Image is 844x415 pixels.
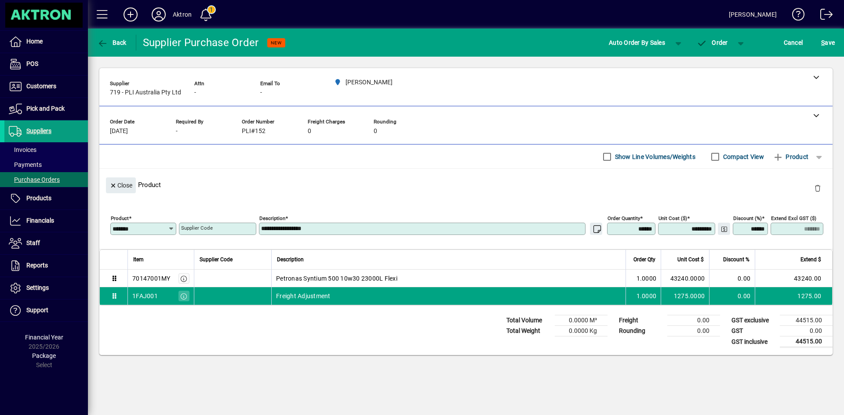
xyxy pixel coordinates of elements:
[502,326,555,336] td: Total Weight
[807,184,828,192] app-page-header-button: Delete
[814,2,833,30] a: Logout
[277,255,304,264] span: Description
[609,36,665,50] span: Auto Order By Sales
[821,39,825,46] span: S
[95,35,129,51] button: Back
[773,150,808,164] span: Product
[132,292,158,300] div: 1FAJ001
[97,39,127,46] span: Back
[9,146,36,153] span: Invoices
[768,149,813,165] button: Product
[104,181,138,189] app-page-header-button: Close
[819,35,837,51] button: Save
[88,35,136,51] app-page-header-button: Back
[615,315,667,326] td: Freight
[821,36,835,50] span: ave
[26,239,40,246] span: Staff
[718,223,730,235] button: Change Price Levels
[4,255,88,277] a: Reports
[276,292,331,300] span: Freight Adjustment
[9,176,60,183] span: Purchase Orders
[110,128,128,135] span: [DATE]
[729,7,777,22] div: [PERSON_NAME]
[181,225,213,231] mat-label: Supplier Code
[26,195,51,202] span: Products
[723,255,749,264] span: Discount %
[667,326,720,336] td: 0.00
[4,157,88,172] a: Payments
[4,188,88,209] a: Products
[4,98,88,120] a: Pick and Pack
[26,217,54,224] span: Financials
[733,215,762,221] mat-label: Discount (%)
[308,128,311,135] span: 0
[260,89,262,96] span: -
[807,177,828,198] button: Delete
[784,36,803,50] span: Cancel
[99,169,833,201] div: Product
[116,7,145,22] button: Add
[727,326,780,336] td: GST
[9,161,42,168] span: Payments
[782,35,805,51] button: Cancel
[755,270,832,287] td: 43240.00
[709,270,755,287] td: 0.00
[771,215,816,221] mat-label: Extend excl GST ($)
[111,215,129,221] mat-label: Product
[194,89,196,96] span: -
[106,177,136,193] button: Close
[4,142,88,157] a: Invoices
[4,232,88,254] a: Staff
[143,36,259,50] div: Supplier Purchase Order
[667,315,720,326] td: 0.00
[502,315,555,326] td: Total Volume
[133,255,144,264] span: Item
[109,178,132,193] span: Close
[26,83,56,90] span: Customers
[661,270,709,287] td: 43240.0000
[26,60,38,67] span: POS
[4,277,88,299] a: Settings
[176,128,178,135] span: -
[613,152,695,161] label: Show Line Volumes/Weights
[26,307,48,314] span: Support
[276,274,397,283] span: Petronas Syntium 500 10w30 23000L Flexi
[608,215,640,221] mat-label: Order Quantity
[692,35,732,51] button: Order
[173,7,192,22] div: Aktron
[555,326,608,336] td: 0.0000 Kg
[633,255,655,264] span: Order Qty
[4,300,88,321] a: Support
[780,326,833,336] td: 0.00
[626,270,661,287] td: 1.0000
[786,2,805,30] a: Knowledge Base
[145,7,173,22] button: Profile
[200,255,233,264] span: Supplier Code
[555,315,608,326] td: 0.0000 M³
[26,105,65,112] span: Pick and Pack
[4,31,88,53] a: Home
[727,336,780,347] td: GST inclusive
[26,262,48,269] span: Reports
[604,35,669,51] button: Auto Order By Sales
[658,215,687,221] mat-label: Unit Cost ($)
[32,352,56,359] span: Package
[626,287,661,305] td: 1.0000
[26,127,51,134] span: Suppliers
[677,255,704,264] span: Unit Cost $
[4,172,88,187] a: Purchase Orders
[727,315,780,326] td: GST exclusive
[755,287,832,305] td: 1275.00
[110,89,181,96] span: 719 - PLI Australia Pty Ltd
[697,39,728,46] span: Order
[259,215,285,221] mat-label: Description
[132,274,171,283] div: 70147001MY
[4,210,88,232] a: Financials
[780,336,833,347] td: 44515.00
[271,40,282,46] span: NEW
[26,38,43,45] span: Home
[4,76,88,97] a: Customers
[374,128,377,135] span: 0
[26,284,49,291] span: Settings
[721,152,764,161] label: Compact View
